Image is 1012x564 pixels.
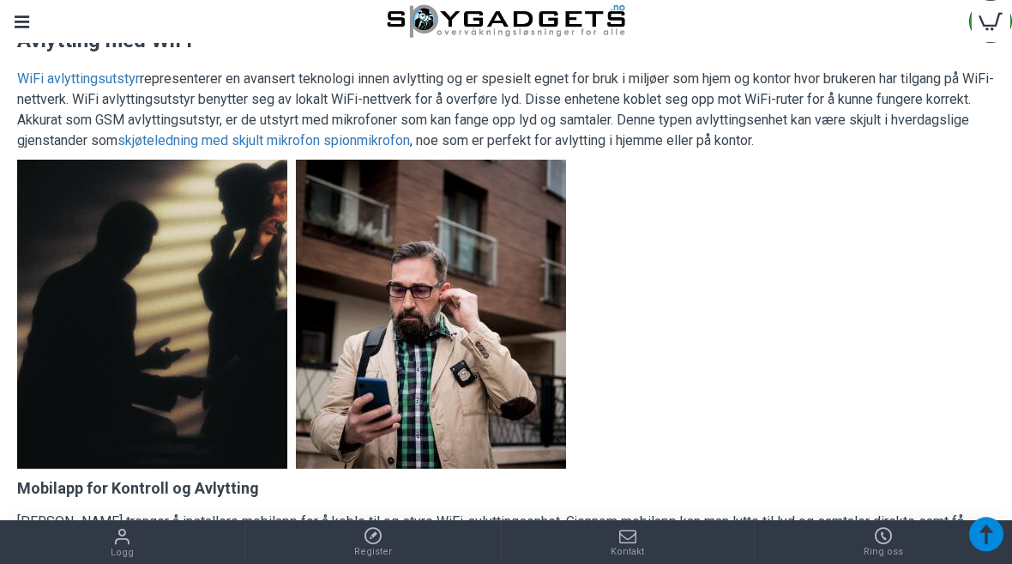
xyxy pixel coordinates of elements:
p: representerer en avansert teknologi innen avlytting og er spesielt egnet for bruk i miljøer som h... [17,69,995,151]
a: skjøteledning med skjult mikrofon spionmikrofon [117,130,410,151]
span: Kontakt [611,545,644,560]
img: SpyGadgets.no [387,4,625,39]
p: [PERSON_NAME] trenger å installere mobilapp for å koble til og styre WiFi-avlyttingsenhet. Gjenno... [17,512,995,553]
img: mann avlytter et hemmelig møte via WiFi-avlyttingsutstyr [17,160,566,469]
span: Logg [111,546,134,561]
span: Register [354,545,392,560]
a: WiFi avlyttingsutstyr [17,69,140,89]
h4: Mobilapp for Kontroll og Avlytting [17,477,995,499]
span: Ring oss [864,545,903,560]
a: Kontakt [502,521,754,564]
a: Register [245,521,502,564]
